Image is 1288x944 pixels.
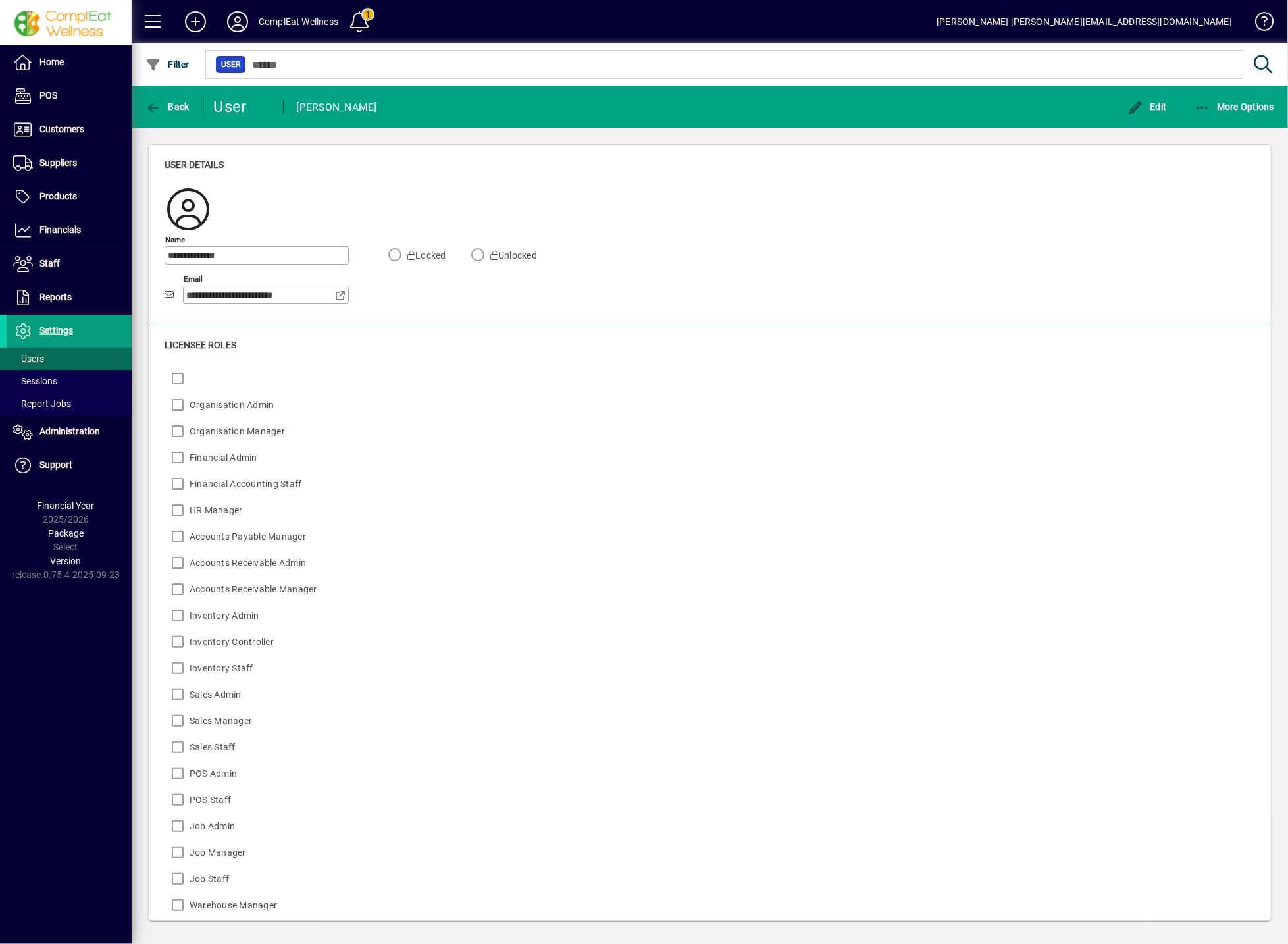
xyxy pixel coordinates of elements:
span: User details [165,159,224,170]
span: POS [39,90,57,101]
span: Support [39,459,72,470]
div: User [214,96,270,117]
span: Users [13,354,44,364]
button: Add [174,10,217,34]
span: Package [48,528,84,538]
a: Home [7,46,132,79]
span: Licensee roles [165,340,236,350]
span: Suppliers [39,157,77,168]
a: Products [7,180,132,213]
span: Staff [39,258,60,269]
a: Support [7,449,132,482]
span: Report Jobs [13,398,71,409]
span: Settings [39,325,73,336]
span: Sessions [13,376,57,386]
a: Suppliers [7,147,132,180]
span: Customers [39,124,84,134]
div: [PERSON_NAME] [PERSON_NAME][EMAIL_ADDRESS][DOMAIN_NAME] [937,11,1232,32]
div: ComplEat Wellness [259,11,338,32]
span: More Options [1195,101,1275,112]
a: POS [7,80,132,113]
span: Version [51,556,82,566]
button: Back [142,95,193,118]
a: Staff [7,248,132,280]
a: Customers [7,113,132,146]
button: Profile [217,10,259,34]
span: Financial Year [38,500,95,511]
a: Financials [7,214,132,247]
mat-label: Email [184,274,203,283]
span: Financials [39,224,81,235]
button: Filter [142,53,193,76]
a: Reports [7,281,132,314]
div: [PERSON_NAME] [297,97,377,118]
span: Home [39,57,64,67]
span: Administration [39,426,100,436]
span: Filter [145,59,190,70]
a: Knowledge Base [1245,3,1272,45]
span: Back [145,101,190,112]
a: Sessions [7,370,132,392]
span: Reports [39,292,72,302]
span: Products [39,191,77,201]
span: Edit [1127,101,1167,112]
span: User [221,58,240,71]
button: Edit [1124,95,1170,118]
button: More Options [1191,95,1278,118]
app-page-header-button: Back [132,95,204,118]
a: Administration [7,415,132,448]
a: Report Jobs [7,392,132,415]
mat-label: Name [165,234,185,244]
a: Users [7,348,132,370]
